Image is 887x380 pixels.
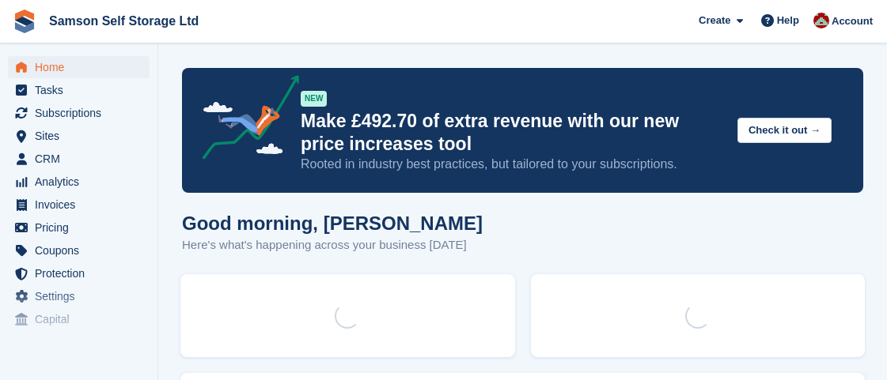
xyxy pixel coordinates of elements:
div: NEW [301,91,327,107]
a: Samson Self Storage Ltd [43,8,205,34]
button: Check it out → [737,118,832,144]
img: price-adjustments-announcement-icon-8257ccfd72463d97f412b2fc003d46551f7dbcb40ab6d574587a9cd5c0d94... [189,75,300,165]
a: menu [8,194,150,216]
span: Invoices [35,194,130,216]
p: Here's what's happening across your business [DATE] [182,236,483,254]
span: Pricing [35,216,130,239]
span: Help [777,13,799,28]
a: menu [8,308,150,330]
span: Coupons [35,239,130,261]
span: Account [832,13,873,29]
span: Capital [35,308,130,330]
a: menu [8,171,150,193]
a: menu [8,285,150,307]
span: Create [699,13,730,28]
img: Ian [813,13,829,28]
a: menu [8,148,150,170]
span: CRM [35,148,130,170]
span: Storefront [14,344,157,359]
span: Analytics [35,171,130,193]
img: stora-icon-8386f47178a22dfd0bd8f6a31ec36ba5ce8667c1dd55bd0f319d3a0aa187defe.svg [13,9,36,33]
h1: Good morning, [PERSON_NAME] [182,213,483,234]
span: Subscriptions [35,102,130,124]
p: Rooted in industry best practices, but tailored to your subscriptions. [301,156,725,173]
span: Home [35,56,130,78]
p: Make £492.70 of extra revenue with our new price increases tool [301,110,725,156]
a: menu [8,216,150,239]
a: menu [8,79,150,101]
span: Tasks [35,79,130,101]
span: Settings [35,285,130,307]
span: Sites [35,125,130,147]
a: menu [8,239,150,261]
a: menu [8,125,150,147]
span: Protection [35,262,130,284]
a: menu [8,56,150,78]
a: menu [8,102,150,124]
a: menu [8,262,150,284]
